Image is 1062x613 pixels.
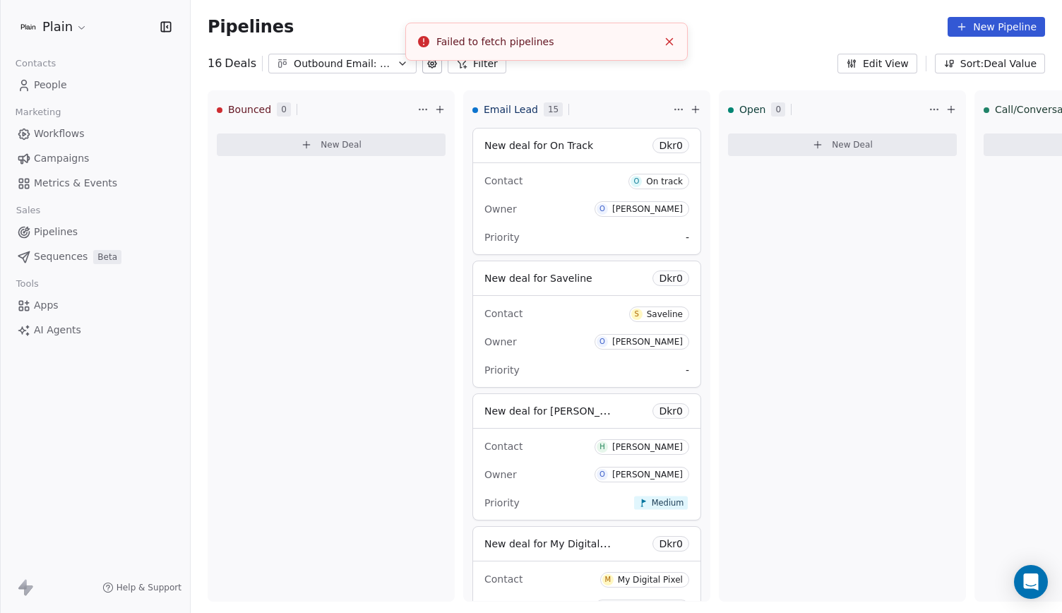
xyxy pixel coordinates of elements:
span: Priority [484,364,520,376]
div: 16 [208,55,256,72]
span: Dkr 0 [659,537,683,551]
button: Plain [17,15,90,39]
div: O [599,203,605,215]
span: New Deal [321,139,362,150]
a: SequencesBeta [11,245,179,268]
div: O [599,336,605,347]
div: Bounced0 [217,91,414,128]
span: Email Lead [484,102,538,117]
a: People [11,73,179,97]
span: Dkr 0 [659,271,683,285]
button: New Deal [217,133,446,156]
div: Email Lead15 [472,91,670,128]
span: New Deal [832,139,873,150]
span: Dkr 0 [659,404,683,418]
div: H [599,441,605,453]
div: Open Intercom Messenger [1014,565,1048,599]
span: Contact [484,308,523,319]
span: People [34,78,67,93]
div: Outbound Email: Enkeltmandsvirksomhed (SDR) [294,56,391,71]
span: Priority [484,497,520,508]
img: Plain-Logo-Tile.png [20,18,37,35]
div: New deal for SavelineDkr0ContactSSavelineOwnerO[PERSON_NAME]Priority- [472,261,701,388]
span: Owner [484,336,517,347]
a: Apps [11,294,179,317]
span: Medium [652,497,684,508]
button: Sort: Deal Value [935,54,1045,73]
span: Campaigns [34,151,89,166]
span: 0 [771,102,785,117]
span: 0 [277,102,291,117]
a: AI Agents [11,319,179,342]
span: - [686,363,689,377]
span: Sequences [34,249,88,264]
span: New deal for Saveline [484,273,592,284]
div: Saveline [647,309,683,319]
span: Pipelines [34,225,78,239]
a: Campaigns [11,147,179,170]
span: Bounced [228,102,271,117]
span: Owner [484,203,517,215]
span: New deal for On Track [484,140,593,151]
div: S [634,309,638,320]
button: Filter [448,54,506,73]
span: Deals [225,55,256,72]
span: - [686,230,689,244]
div: Failed to fetch pipelines [436,35,657,49]
a: Workflows [11,122,179,145]
span: 15 [544,102,563,117]
div: [PERSON_NAME] [612,470,683,480]
span: Plain [42,18,73,36]
span: Help & Support [117,582,181,593]
div: [PERSON_NAME] [612,442,683,452]
div: [PERSON_NAME] [612,204,683,214]
span: Metrics & Events [34,176,117,191]
span: New deal for My Digital Pixel [484,537,626,550]
div: Open0 [728,91,926,128]
div: O [599,469,605,480]
a: Help & Support [102,582,181,593]
button: New Pipeline [948,17,1045,37]
div: M [604,574,611,585]
div: O [633,176,639,187]
span: Owner [484,469,517,480]
span: Tools [10,273,44,294]
span: Contact [484,441,523,452]
span: AI Agents [34,323,81,338]
div: My Digital Pixel [618,575,683,585]
div: On track [646,177,683,186]
button: New Deal [728,133,957,156]
span: New deal for [PERSON_NAME] [484,404,632,417]
span: Apps [34,298,59,313]
a: Metrics & Events [11,172,179,195]
span: Contacts [9,53,62,74]
button: Edit View [837,54,917,73]
span: Pipelines [208,17,294,37]
span: Sales [10,200,47,221]
div: New deal for On TrackDkr0ContactOOn trackOwnerO[PERSON_NAME]Priority- [472,128,701,255]
div: [PERSON_NAME] [612,337,683,347]
a: Pipelines [11,220,179,244]
span: Contact [484,175,523,186]
span: Marketing [9,102,67,123]
span: Contact [484,573,523,585]
div: New deal for [PERSON_NAME]Dkr0ContactH[PERSON_NAME]OwnerO[PERSON_NAME]PriorityMedium [472,393,701,520]
span: Beta [93,250,121,264]
span: Open [739,102,765,117]
button: Close toast [660,32,679,51]
span: Priority [484,232,520,243]
span: Workflows [34,126,85,141]
span: Dkr 0 [659,138,683,153]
